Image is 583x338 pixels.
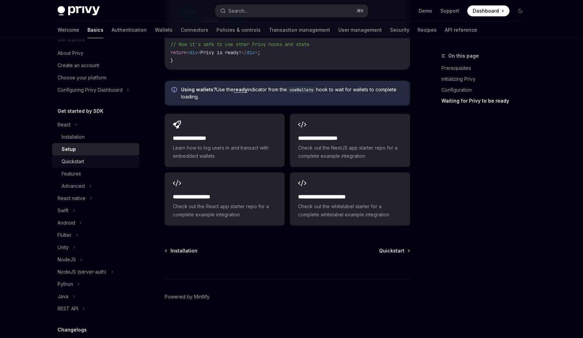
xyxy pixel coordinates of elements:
[473,7,499,14] span: Dashboard
[52,192,139,204] button: React native
[52,204,139,217] button: Swift
[52,119,139,131] button: React
[181,87,216,92] strong: Using wallets?
[52,168,139,180] a: Features
[258,49,260,56] span: ;
[58,231,71,239] div: Flutter
[58,326,87,334] h5: Changelogs
[52,266,139,278] button: NodeJS (server-auth)
[52,131,139,143] a: Installation
[165,247,197,254] a: Installation
[58,121,70,129] div: React
[112,22,147,38] a: Authentication
[58,219,75,227] div: Android
[155,22,173,38] a: Wallets
[419,7,432,14] a: Demo
[52,290,139,303] button: Java
[338,22,382,38] a: User management
[58,292,68,301] div: Java
[187,49,190,56] span: <
[390,22,409,38] a: Security
[58,280,73,288] div: Python
[198,49,200,56] span: >
[215,5,368,17] button: Search...⌘K
[269,22,330,38] a: Transaction management
[241,49,247,56] span: </
[445,22,477,38] a: API reference
[52,47,139,59] a: About Privy
[441,63,531,74] a: Prerequisites
[418,22,437,38] a: Recipes
[58,243,69,251] div: Unity
[171,49,187,56] span: return
[52,84,139,96] button: Configuring Privy Dashboard
[440,7,459,14] a: Support
[52,278,139,290] button: Python
[441,95,531,106] a: Waiting for Privy to be ready
[52,217,139,229] button: Android
[290,172,410,226] a: **** **** **** **** ***Check out the whitelabel starter for a complete whitelabel example integra...
[52,303,139,315] button: REST API
[52,155,139,168] a: Quickstart
[171,247,197,254] span: Installation
[58,49,83,57] div: About Privy
[515,5,526,16] button: Toggle dark mode
[441,84,531,95] a: Configuration
[171,41,309,47] span: // Now it's safe to use other Privy hooks and state
[52,241,139,253] button: Unity
[87,22,103,38] a: Basics
[62,145,76,153] div: Setup
[58,206,68,215] div: Swift
[62,182,85,190] div: Advanced
[52,143,139,155] a: Setup
[62,133,85,141] div: Installation
[62,157,84,166] div: Quickstart
[247,49,255,56] span: div
[200,49,241,56] span: Privy is ready!
[52,253,139,266] button: NodeJS
[52,180,139,192] button: Advanced
[298,144,402,160] span: Check out the NextJS app starter repo for a complete example integration
[58,107,103,115] h5: Get started by SDK
[181,86,403,100] span: Use the indicator from the hook to wait for wallets to complete loading.
[58,194,85,202] div: React native
[181,22,208,38] a: Connectors
[379,247,404,254] span: Quickstart
[52,229,139,241] button: Flutter
[165,114,285,167] a: **** **** **** *Learn how to log users in and transact with embedded wallets
[62,170,81,178] div: Features
[58,86,123,94] div: Configuring Privy Dashboard
[58,74,107,82] div: Choose your platform
[233,87,247,93] a: ready
[58,305,78,313] div: REST API
[290,114,410,167] a: **** **** **** ****Check out the NextJS app starter repo for a complete example integration
[448,52,479,60] span: On this page
[441,74,531,84] a: Initializing Privy
[58,22,79,38] a: Welcome
[58,268,107,276] div: NodeJS (server-auth)
[52,59,139,72] a: Create an account
[287,87,316,93] code: useWallets
[173,202,276,219] span: Check out the React app starter repo for a complete example integration
[173,144,276,160] span: Learn how to log users in and transact with embedded wallets
[216,22,261,38] a: Policies & controls
[58,61,99,70] div: Create an account
[171,58,173,64] span: }
[52,72,139,84] a: Choose your platform
[255,49,258,56] span: >
[190,49,198,56] span: div
[357,8,364,14] span: ⌘ K
[58,256,76,264] div: NodeJS
[165,293,210,300] a: Powered by Mintlify
[298,202,402,219] span: Check out the whitelabel starter for a complete whitelabel example integration
[467,5,509,16] a: Dashboard
[228,7,247,15] div: Search...
[58,6,100,16] img: dark logo
[172,87,178,94] svg: Info
[379,247,409,254] a: Quickstart
[165,172,285,226] a: **** **** **** ***Check out the React app starter repo for a complete example integration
